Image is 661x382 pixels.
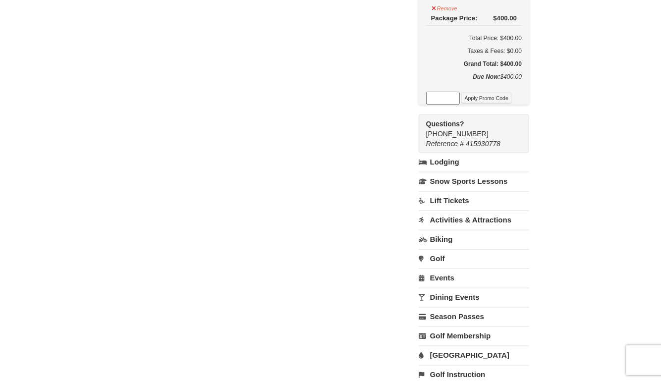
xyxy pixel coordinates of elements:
[419,172,529,190] a: Snow Sports Lessons
[426,140,464,148] span: Reference #
[426,72,522,92] div: $400.00
[494,13,517,23] div: $400.00
[419,269,529,287] a: Events
[419,230,529,248] a: Biking
[419,307,529,326] a: Season Passes
[419,288,529,306] a: Dining Events
[426,59,522,69] h5: Grand Total: $400.00
[426,33,522,43] h6: Total Price: $400.00
[419,153,529,171] a: Lodging
[473,73,500,80] strong: Due Now:
[431,14,478,22] span: Package Price:
[466,140,500,148] span: 415930778
[426,46,522,56] div: Taxes & Fees: $0.00
[431,1,458,13] button: Remove
[419,327,529,345] a: Golf Membership
[426,119,511,138] span: [PHONE_NUMBER]
[426,120,464,128] strong: Questions?
[419,211,529,229] a: Activities & Attractions
[461,93,512,104] button: Apply Promo Code
[419,191,529,210] a: Lift Tickets
[419,346,529,364] a: [GEOGRAPHIC_DATA]
[419,249,529,268] a: Golf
